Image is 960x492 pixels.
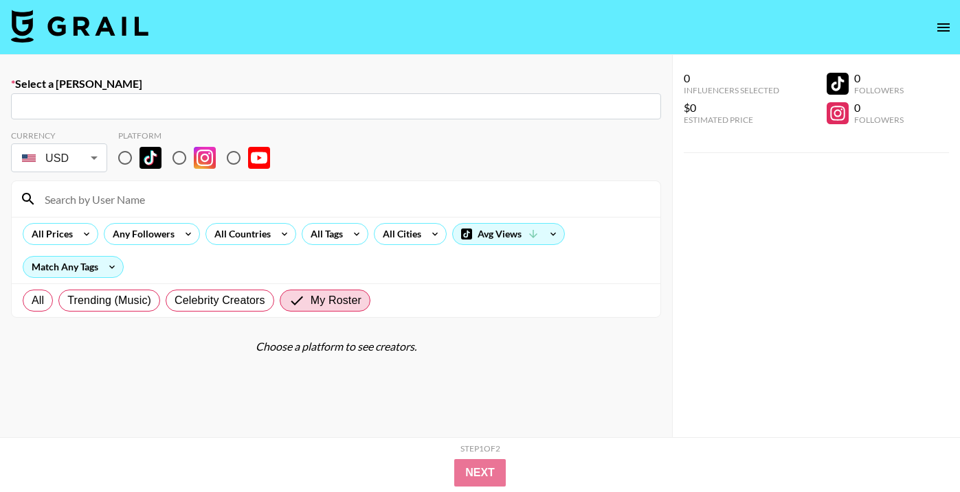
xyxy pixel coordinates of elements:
[684,115,779,125] div: Estimated Price
[854,101,904,115] div: 0
[23,224,76,244] div: All Prices
[139,147,161,169] img: TikTok
[684,85,779,95] div: Influencers Selected
[453,224,564,244] div: Avg Views
[930,14,957,41] button: open drawer
[36,188,652,210] input: Search by User Name
[375,224,424,244] div: All Cities
[684,71,779,85] div: 0
[454,459,506,487] button: Next
[175,292,265,309] span: Celebrity Creators
[248,147,270,169] img: YouTube
[194,147,216,169] img: Instagram
[302,224,346,244] div: All Tags
[67,292,151,309] span: Trending (Music)
[11,340,661,353] div: Choose a platform to see creators.
[104,224,177,244] div: Any Followers
[684,101,779,115] div: $0
[460,443,500,454] div: Step 1 of 2
[14,146,104,170] div: USD
[854,71,904,85] div: 0
[854,85,904,95] div: Followers
[206,224,274,244] div: All Countries
[11,130,107,141] div: Currency
[311,292,361,309] span: My Roster
[32,292,44,309] span: All
[11,77,661,91] label: Select a [PERSON_NAME]
[11,10,148,43] img: Grail Talent
[23,257,123,277] div: Match Any Tags
[854,115,904,125] div: Followers
[118,130,281,141] div: Platform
